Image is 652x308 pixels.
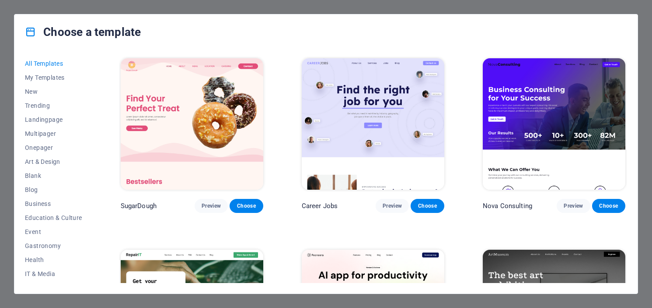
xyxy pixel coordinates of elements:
[25,85,82,99] button: New
[25,141,82,155] button: Onepager
[564,202,583,209] span: Preview
[25,239,82,253] button: Gastronomy
[25,130,82,137] span: Multipager
[25,60,82,67] span: All Templates
[483,202,532,210] p: Nova Consulting
[230,199,263,213] button: Choose
[25,144,82,151] span: Onepager
[302,202,338,210] p: Career Jobs
[383,202,402,209] span: Preview
[592,199,625,213] button: Choose
[557,199,590,213] button: Preview
[25,225,82,239] button: Event
[418,202,437,209] span: Choose
[25,270,82,277] span: IT & Media
[25,155,82,169] button: Art & Design
[25,88,82,95] span: New
[121,58,263,190] img: SugarDough
[25,228,82,235] span: Event
[25,158,82,165] span: Art & Design
[25,197,82,211] button: Business
[25,113,82,127] button: Landingpage
[25,214,82,221] span: Education & Culture
[25,242,82,249] span: Gastronomy
[25,186,82,193] span: Blog
[25,172,82,179] span: Blank
[25,71,82,85] button: My Templates
[25,200,82,207] span: Business
[483,58,625,190] img: Nova Consulting
[237,202,256,209] span: Choose
[25,267,82,281] button: IT & Media
[25,57,82,71] button: All Templates
[25,127,82,141] button: Multipager
[376,199,409,213] button: Preview
[599,202,618,209] span: Choose
[195,199,228,213] button: Preview
[121,202,157,210] p: SugarDough
[25,169,82,183] button: Blank
[302,58,444,190] img: Career Jobs
[202,202,221,209] span: Preview
[25,256,82,263] span: Health
[25,102,82,109] span: Trending
[25,211,82,225] button: Education & Culture
[25,281,82,295] button: Legal & Finance
[25,25,141,39] h4: Choose a template
[25,116,82,123] span: Landingpage
[25,74,82,81] span: My Templates
[25,183,82,197] button: Blog
[411,199,444,213] button: Choose
[25,253,82,267] button: Health
[25,99,82,113] button: Trending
